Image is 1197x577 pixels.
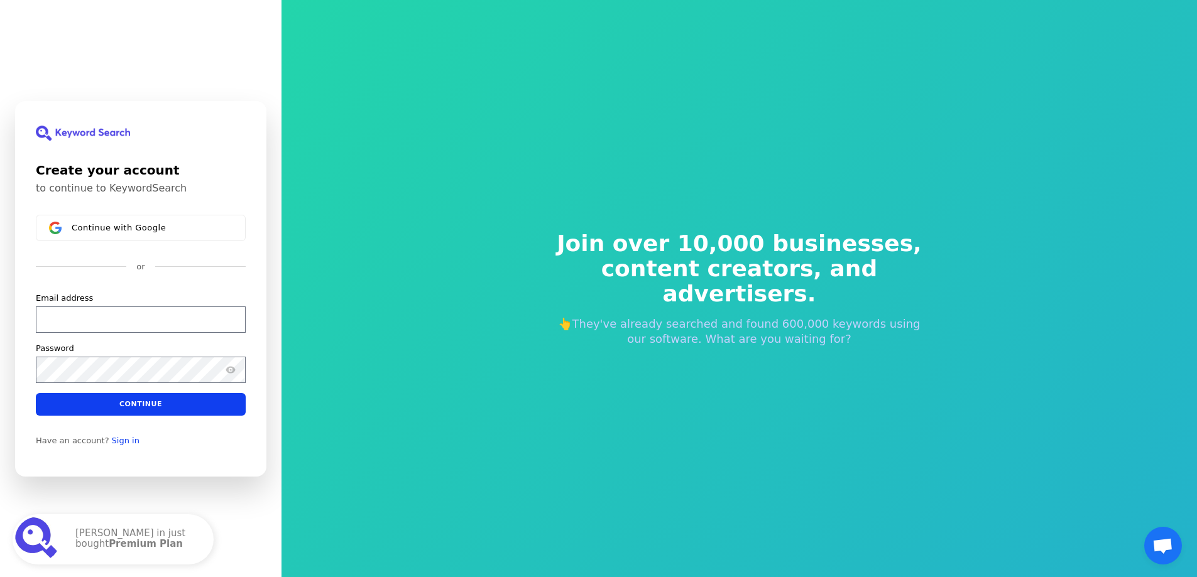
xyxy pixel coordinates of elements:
[36,392,246,415] button: Continue
[72,222,166,232] span: Continue with Google
[36,182,246,195] p: to continue to KeywordSearch
[109,538,183,549] strong: Premium Plan
[112,435,139,445] a: Sign in
[36,435,109,445] span: Have an account?
[36,342,74,353] label: Password
[549,316,931,347] p: 👆They've already searched and found 600,000 keywords using our software. What are you waiting for?
[549,231,931,256] span: Join over 10,000 businesses,
[49,222,62,234] img: Sign in with Google
[223,362,238,377] button: Show password
[136,261,145,272] p: or
[1144,527,1182,564] a: Open chat
[36,292,93,303] label: Email address
[36,215,246,241] button: Sign in with GoogleContinue with Google
[36,161,246,180] h1: Create your account
[75,528,201,551] p: [PERSON_NAME] in just bought
[549,256,931,306] span: content creators, and advertisers.
[36,126,130,141] img: KeywordSearch
[15,517,60,562] img: Premium Plan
